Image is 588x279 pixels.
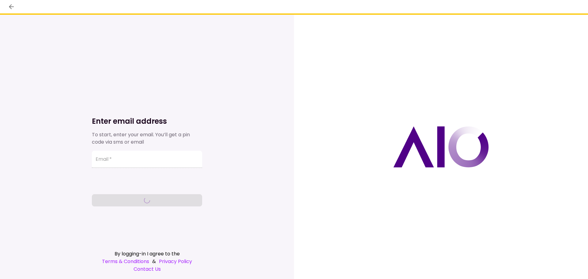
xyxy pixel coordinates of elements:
div: By logging-in I agree to the [92,250,202,258]
button: back [6,2,17,12]
a: Contact Us [92,265,202,273]
a: Terms & Conditions [102,258,149,265]
h1: Enter email address [92,116,202,126]
a: Privacy Policy [159,258,192,265]
img: AIO logo [393,126,489,168]
div: & [92,258,202,265]
div: To start, enter your email. You’ll get a pin code via sms or email [92,131,202,146]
